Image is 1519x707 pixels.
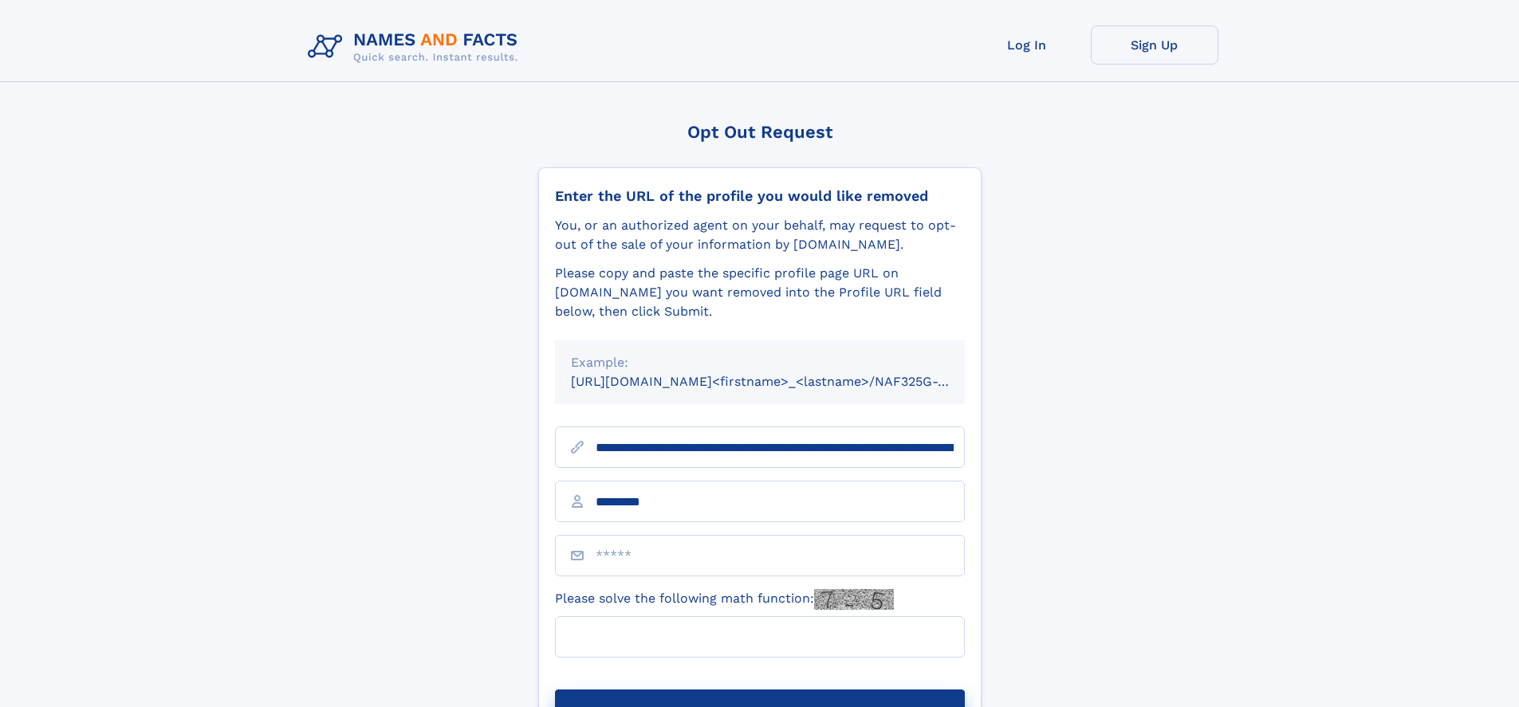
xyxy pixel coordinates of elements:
div: Opt Out Request [538,122,982,142]
img: Logo Names and Facts [301,26,531,69]
div: Enter the URL of the profile you would like removed [555,187,965,205]
div: Please copy and paste the specific profile page URL on [DOMAIN_NAME] you want removed into the Pr... [555,264,965,321]
small: [URL][DOMAIN_NAME]<firstname>_<lastname>/NAF325G-xxxxxxxx [571,374,995,389]
div: Example: [571,353,949,372]
label: Please solve the following math function: [555,589,894,610]
div: You, or an authorized agent on your behalf, may request to opt-out of the sale of your informatio... [555,216,965,254]
a: Sign Up [1091,26,1218,65]
a: Log In [963,26,1091,65]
